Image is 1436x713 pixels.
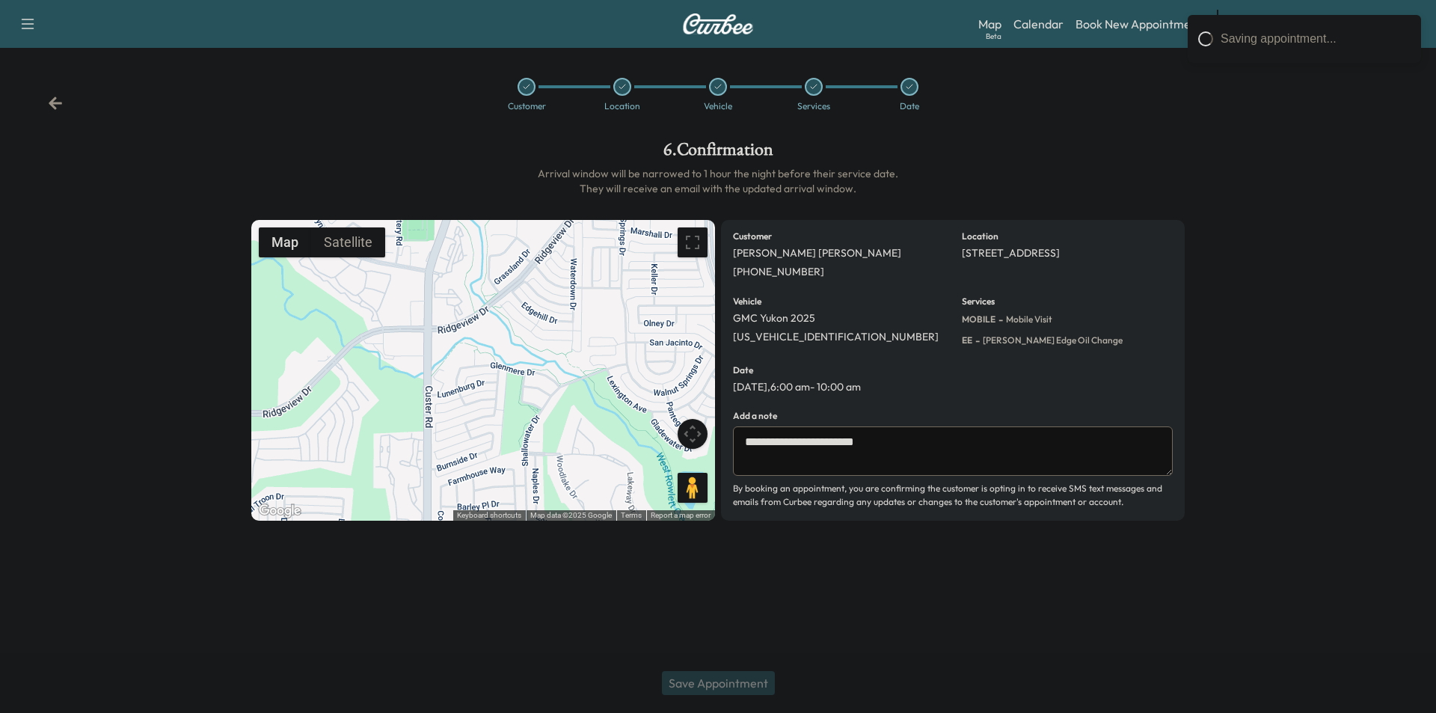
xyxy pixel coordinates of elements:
[733,331,939,344] p: [US_VEHICLE_IDENTIFICATION_NUMBER]
[1013,15,1064,33] a: Calendar
[255,501,304,521] img: Google
[508,102,546,111] div: Customer
[733,312,815,325] p: GMC Yukon 2025
[733,366,753,375] h6: Date
[797,102,830,111] div: Services
[251,141,1185,166] h1: 6 . Confirmation
[682,13,754,34] img: Curbee Logo
[962,247,1060,260] p: [STREET_ADDRESS]
[733,381,861,394] p: [DATE] , 6:00 am - 10:00 am
[678,473,708,503] button: Drag Pegman onto the map to open Street View
[621,511,642,519] a: Terms (opens in new tab)
[311,227,385,257] button: Show satellite imagery
[962,232,998,241] h6: Location
[251,166,1185,196] h6: Arrival window will be narrowed to 1 hour the night before their service date. They will receive ...
[733,297,761,306] h6: Vehicle
[733,266,824,279] p: [PHONE_NUMBER]
[1076,15,1202,33] a: Book New Appointment
[972,333,980,348] span: -
[733,247,901,260] p: [PERSON_NAME] [PERSON_NAME]
[733,232,772,241] h6: Customer
[962,334,972,346] span: EE
[704,102,732,111] div: Vehicle
[604,102,640,111] div: Location
[1221,30,1411,48] div: Saving appointment...
[259,227,311,257] button: Show street map
[48,96,63,111] div: Back
[995,312,1003,327] span: -
[900,102,919,111] div: Date
[962,313,995,325] span: MOBILE
[980,334,1123,346] span: Ewing Edge Oil Change
[1003,313,1052,325] span: Mobile Visit
[962,297,995,306] h6: Services
[651,511,711,519] a: Report a map error
[457,510,521,521] button: Keyboard shortcuts
[678,419,708,449] button: Map camera controls
[986,31,1001,42] div: Beta
[978,15,1001,33] a: MapBeta
[733,411,777,420] h6: Add a note
[678,227,708,257] button: Toggle fullscreen view
[733,482,1173,509] p: By booking an appointment, you are confirming the customer is opting in to receive SMS text messa...
[255,501,304,521] a: Open this area in Google Maps (opens a new window)
[530,511,612,519] span: Map data ©2025 Google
